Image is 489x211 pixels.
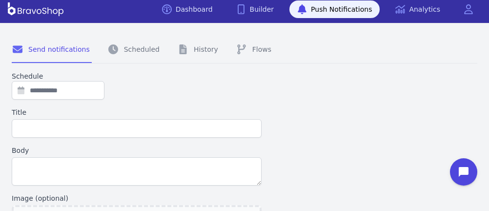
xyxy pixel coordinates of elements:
[12,37,92,63] a: Send notifications
[228,0,282,18] a: Builder
[107,37,162,63] a: Scheduled
[236,37,273,63] a: Flows
[154,0,221,18] a: Dashboard
[177,37,220,63] a: History
[12,37,477,63] nav: Tabs
[12,146,262,155] label: Body
[12,71,262,81] label: Schedule
[387,0,448,18] a: Analytics
[12,157,262,186] textarea: To enrich screen reader interactions, please activate Accessibility in Grammarly extension settings
[12,107,262,117] label: Title
[289,0,380,18] a: Push Notifications
[8,2,63,16] img: BravoShop
[12,193,262,203] label: Image (optional)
